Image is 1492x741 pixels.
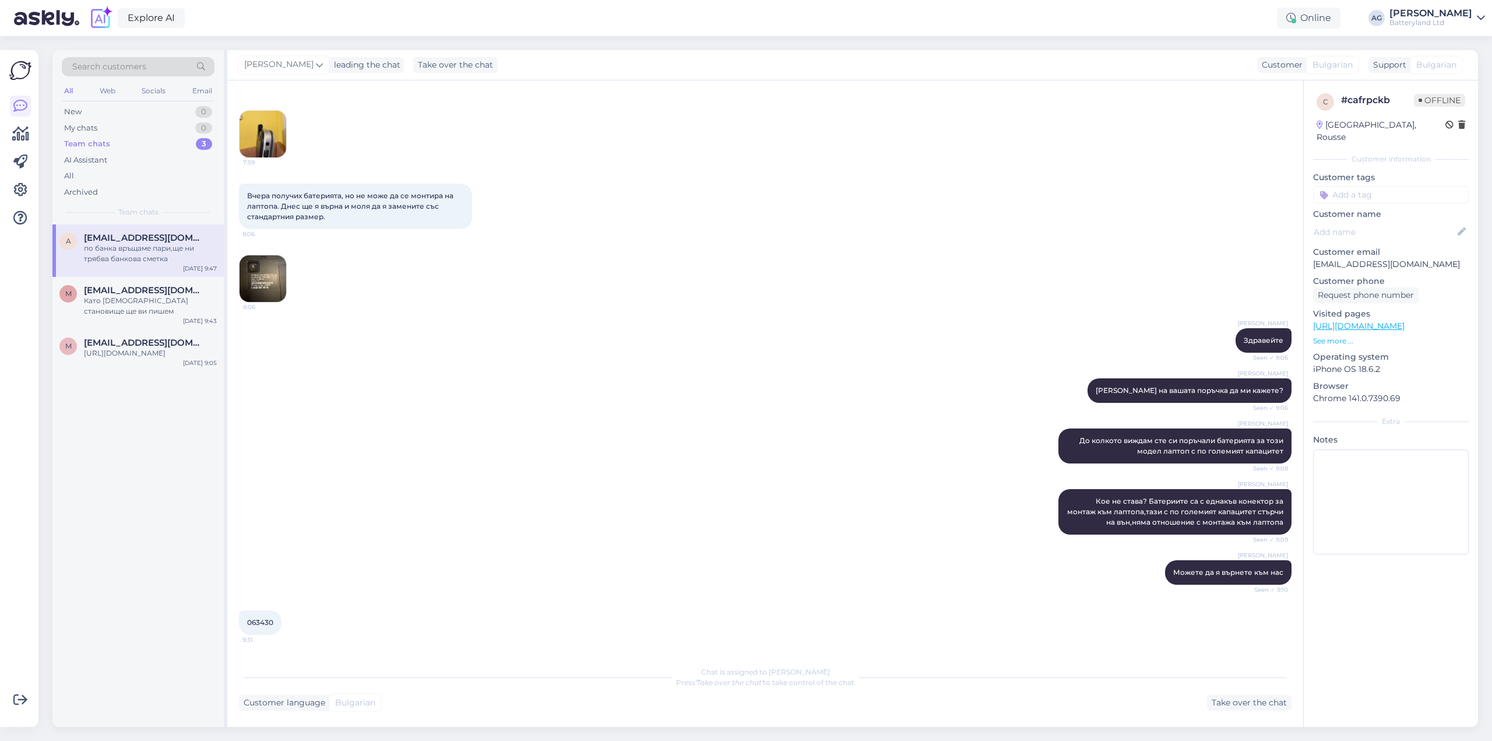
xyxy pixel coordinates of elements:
div: All [62,83,75,99]
p: [EMAIL_ADDRESS][DOMAIN_NAME] [1313,258,1469,271]
div: AI Assistant [64,154,107,166]
div: Team chats [64,138,110,150]
div: Support [1368,59,1406,71]
span: Team chats [118,207,159,217]
span: Вчера получих батерията, но не може да се монтира на лаптопа. Днес ще я върна и моля да я заменит... [247,191,455,221]
div: [DATE] 9:47 [183,264,217,273]
div: Request phone number [1313,287,1419,303]
div: AG [1368,10,1385,26]
p: iPhone OS 18.6.2 [1313,363,1469,375]
span: a [66,237,71,245]
div: 0 [195,122,212,134]
div: Batteryland Ltd [1389,18,1472,27]
div: New [64,106,82,118]
span: 9:31 [242,635,286,644]
span: 7:59 [243,158,287,167]
span: [PERSON_NAME] [244,58,314,71]
div: Take over the chat [413,57,498,73]
span: Bulgarian [1312,59,1353,71]
span: [PERSON_NAME] на вашата поръчка да ми кажете? [1096,386,1283,395]
div: [PERSON_NAME] [1389,9,1472,18]
span: [PERSON_NAME] [1238,319,1288,328]
span: mitev5390@gmail.com [84,338,205,348]
div: Extra [1313,416,1469,427]
div: Web [97,83,118,99]
span: 063430 [247,618,273,627]
span: mehlemov@stantek.com [84,285,205,296]
div: [GEOGRAPHIC_DATA], Rousse [1317,119,1445,143]
a: Explore AI [118,8,185,28]
div: [DATE] 9:43 [183,317,217,325]
span: c [1323,97,1328,106]
div: All [64,170,74,182]
span: m [65,342,72,350]
div: Customer information [1313,154,1469,164]
span: Chat is assigned to [PERSON_NAME] [701,668,830,676]
span: 8:06 [242,230,286,238]
p: See more ... [1313,336,1469,346]
div: [DATE] 9:05 [183,359,217,367]
span: Кое не става? Батериите са с еднакъв конектор за монтаж към лаптопа,тази с по големият капацитет ... [1067,497,1285,526]
span: Bulgarian [335,697,375,709]
div: по банка връщаме пари,ще ни трябва банкова сметка [84,243,217,264]
p: Visited pages [1313,308,1469,320]
span: [PERSON_NAME] [1238,419,1288,428]
a: [URL][DOMAIN_NAME] [1313,321,1405,331]
div: [URL][DOMAIN_NAME] [84,348,217,359]
div: leading the chat [329,59,400,71]
span: Можете да я върнете към нас [1173,568,1283,577]
div: Email [190,83,214,99]
span: [PERSON_NAME] [1238,480,1288,489]
div: 0 [195,106,212,118]
span: Здравейте [1244,336,1283,345]
p: Customer tags [1313,171,1469,184]
p: Chrome 141.0.7390.69 [1313,392,1469,405]
div: Като [DEMOGRAPHIC_DATA] становище ще ви пишем [84,296,217,317]
div: Customer language [239,697,325,709]
span: Bulgarian [1416,59,1456,71]
span: Search customers [72,61,146,73]
p: Customer phone [1313,275,1469,287]
img: Attachment [240,111,286,157]
span: [PERSON_NAME] [1238,369,1288,378]
span: 8:06 [243,303,287,311]
img: Attachment [240,255,286,302]
span: Seen ✓ 9:06 [1244,403,1288,412]
p: Notes [1313,434,1469,446]
p: Customer email [1313,246,1469,258]
img: explore-ai [89,6,113,30]
span: Press to take control of the chat [676,678,854,687]
div: # cafrpckb [1341,93,1414,107]
span: Offline [1414,94,1465,107]
span: Seen ✓ 9:06 [1244,353,1288,362]
div: Archived [64,187,98,198]
div: Online [1277,8,1340,29]
input: Add name [1314,226,1455,238]
span: aleks4224@abv.bg [84,233,205,243]
span: Seen ✓ 9:08 [1244,464,1288,473]
div: Socials [139,83,168,99]
a: [PERSON_NAME]Batteryland Ltd [1389,9,1485,27]
div: Customer [1257,59,1303,71]
div: Take over the chat [1207,695,1292,711]
p: Browser [1313,380,1469,392]
img: Askly Logo [9,59,31,82]
span: До колкото виждам сте си поръчали батерията за този модел лаптоп с по големият капацитет [1079,436,1285,455]
div: My chats [64,122,97,134]
span: [PERSON_NAME] [1238,551,1288,560]
span: m [65,289,72,298]
p: Customer name [1313,208,1469,220]
input: Add a tag [1313,186,1469,203]
p: Operating system [1313,351,1469,363]
span: Seen ✓ 9:10 [1244,585,1288,594]
div: 3 [196,138,212,150]
span: Seen ✓ 9:09 [1244,535,1288,544]
i: 'Take over the chat' [695,678,763,687]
